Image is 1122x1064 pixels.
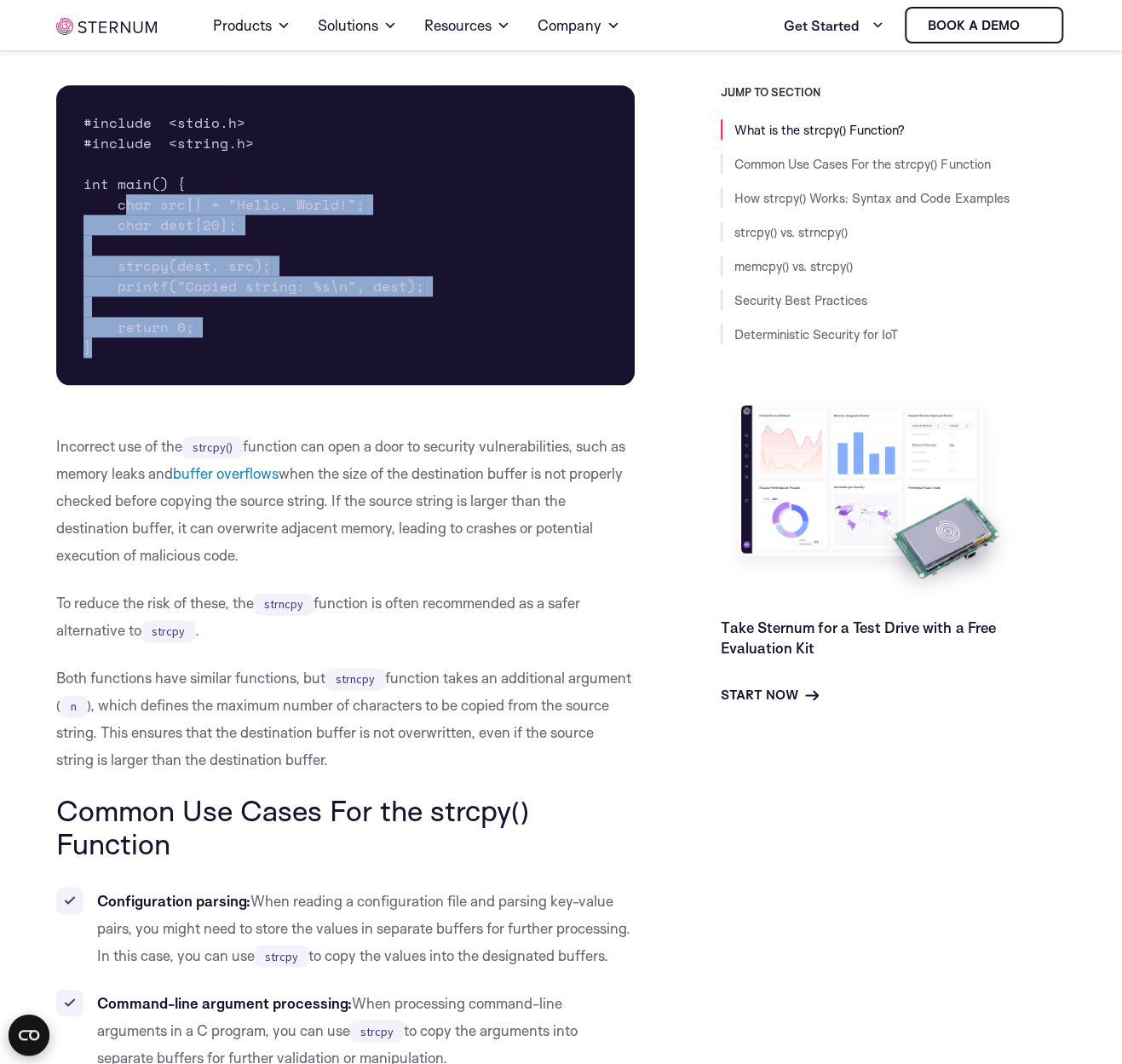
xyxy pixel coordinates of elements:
[9,1015,49,1055] button: Open CMP widget
[721,392,1019,604] img: Take Sternum for a Test Drive with a Free Evaluation Kit
[721,685,819,705] a: Start Now
[538,2,619,49] a: Company
[60,695,87,717] code: n
[255,945,308,967] code: strcpy
[56,794,635,860] h2: Common Use Cases For the strcpy() Function
[734,156,990,172] a: Common Use Cases For the strcpy() Function
[254,593,314,615] code: strncpy
[173,464,279,482] a: buffer overflows
[56,85,635,385] pre: #include <stdio.h> #include <string.h> int main() { char src[] = "Hello, World!"; char dest[20]; ...
[56,433,635,569] p: Incorrect use of the function can open a door to security vulnerabilities, such as memory leaks a...
[721,618,995,657] a: Take Sternum for a Test Drive with a Free Evaluation Kit
[734,190,1009,206] a: How strcpy() Works: Syntax and Code Examples
[97,891,250,909] strong: Configuration parsing:
[182,436,243,458] code: strcpy()
[141,620,195,642] code: strcpy
[213,2,291,49] a: Products
[721,85,1066,99] h3: JUMP TO SECTION
[905,7,1063,43] a: Book a demo
[318,2,397,49] a: Solutions
[56,590,635,644] p: To reduce the risk of these, the function is often recommended as a safer alternative to .
[734,326,898,342] a: Deterministic Security for IoT
[734,292,867,308] a: Security Best Practices
[56,887,635,969] li: When reading a configuration file and parsing key-value pairs, you might need to store the values...
[424,2,510,49] a: Resources
[734,258,853,274] a: memcpy() vs. strcpy()
[734,224,848,240] a: strcpy() vs. strncpy()
[784,9,884,43] a: Get Started
[1027,19,1040,32] img: sternum iot
[734,122,905,138] a: What is the strcpy() Function?
[56,18,157,35] img: sternum iot
[325,668,385,690] code: strncpy
[56,664,635,774] p: Both functions have similar functions, but function takes an additional argument ( ), which defin...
